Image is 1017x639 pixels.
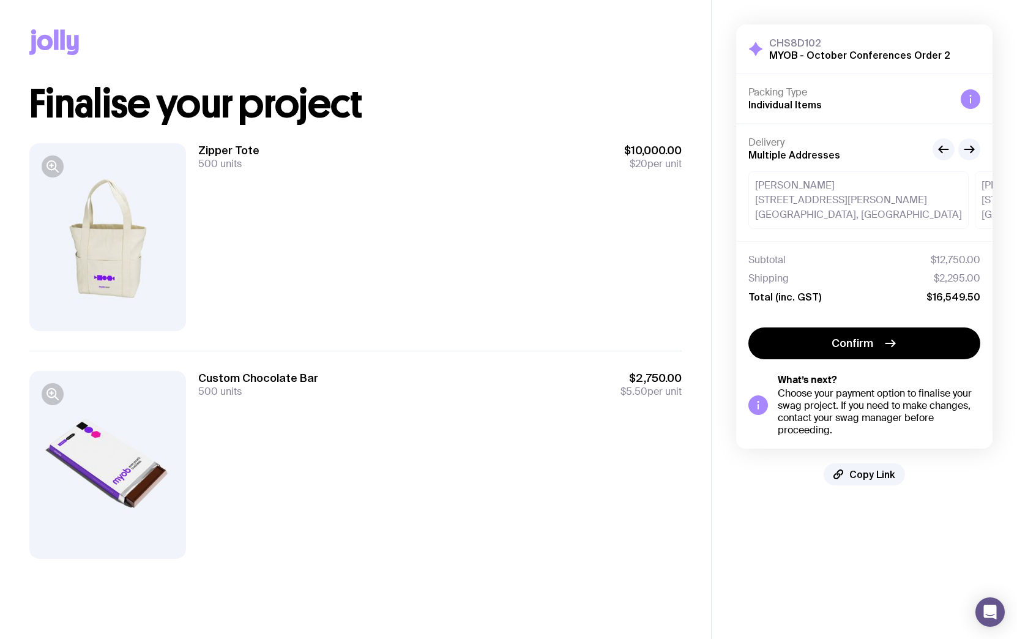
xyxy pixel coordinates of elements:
span: $10,000.00 [624,143,682,158]
div: [PERSON_NAME] [STREET_ADDRESS][PERSON_NAME] [GEOGRAPHIC_DATA], [GEOGRAPHIC_DATA] [748,171,969,229]
div: Open Intercom Messenger [975,597,1005,627]
span: Total (inc. GST) [748,291,821,303]
span: $16,549.50 [926,291,980,303]
div: Choose your payment option to finalise your swag project. If you need to make changes, contact yo... [778,387,980,436]
h2: MYOB - October Conferences Order 2 [769,49,950,61]
span: Confirm [832,336,873,351]
span: $20 [630,157,647,170]
span: $12,750.00 [931,254,980,266]
h3: Zipper Tote [198,143,259,158]
span: $2,750.00 [620,371,682,386]
span: per unit [620,386,682,398]
button: Confirm [748,327,980,359]
span: Subtotal [748,254,786,266]
span: 500 units [198,385,242,398]
span: Shipping [748,272,789,285]
h5: What’s next? [778,374,980,386]
span: per unit [624,158,682,170]
span: Individual Items [748,99,822,110]
button: Copy Link [824,463,905,485]
h1: Finalise your project [29,84,682,124]
h3: Custom Chocolate Bar [198,371,318,386]
span: $5.50 [620,385,647,398]
h4: Packing Type [748,86,951,99]
span: 500 units [198,157,242,170]
span: Copy Link [849,468,895,480]
h3: CHS8D102 [769,37,950,49]
span: Multiple Addresses [748,149,840,160]
h4: Delivery [748,136,923,149]
span: $2,295.00 [934,272,980,285]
